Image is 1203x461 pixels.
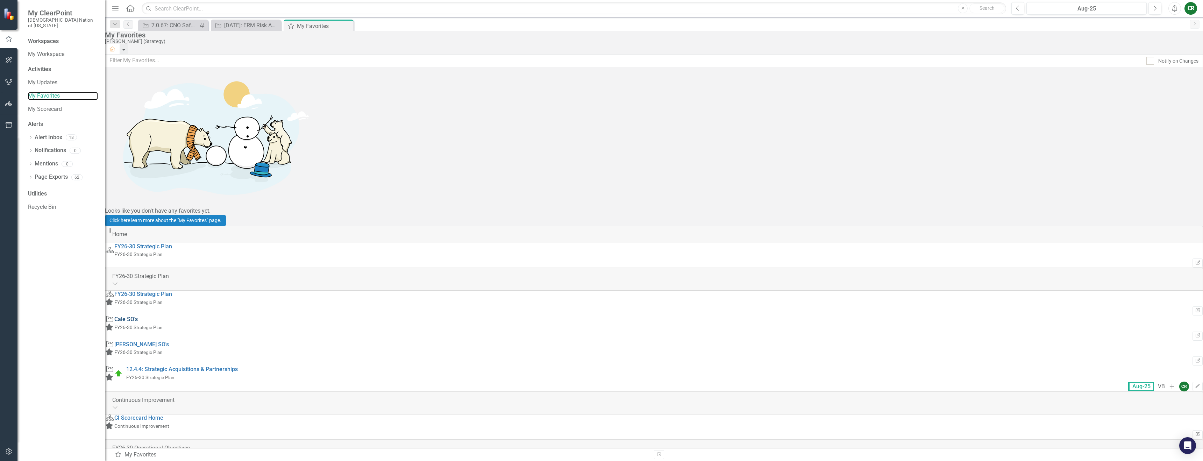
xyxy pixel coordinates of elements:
img: On Target [114,369,123,378]
a: Mentions [35,160,58,168]
button: Search [969,3,1004,13]
div: My Favorites [115,451,649,459]
div: FY26-30 Operational Objectives [112,444,1196,452]
div: VB [1158,383,1165,391]
div: My Favorites [105,31,1200,39]
a: 12.4.4: Strategic Acquisitions & Partnerships [126,366,238,373]
a: My Favorites [28,92,98,100]
small: Continuous Improvement [114,423,169,429]
div: 18 [66,135,77,141]
img: Getting started [105,67,315,207]
small: FY26-30 Strategic Plan [114,251,163,257]
div: 0 [70,148,81,154]
a: FY26-30 Strategic Plan [114,291,172,297]
div: Utilities [28,190,98,198]
div: [DATE]: ERM Risk Assessment [224,21,279,30]
small: [DEMOGRAPHIC_DATA] Nation of [US_STATE] [28,17,98,29]
div: My Favorites [297,22,352,30]
input: Filter My Favorites... [105,54,1142,67]
small: FY26-30 Strategic Plan [114,325,163,330]
a: [PERSON_NAME] SO's [114,341,169,348]
div: Workspaces [28,37,59,45]
a: Cale SO's [114,316,138,322]
div: Notify on Changes [1158,57,1198,64]
button: CR [1184,2,1197,15]
a: FY26-30 Strategic Plan [114,243,172,250]
input: Search ClearPoint... [142,2,1006,15]
div: [PERSON_NAME] (Strategy) [105,39,1200,44]
img: ClearPoint Strategy [3,8,16,20]
a: Recycle Bin [28,203,98,211]
a: 7.0.67: CNO Safety Protocols [140,21,198,30]
small: FY26-30 Strategic Plan [126,375,175,380]
div: FY26-30 Strategic Plan [112,272,1196,281]
span: Search [980,5,995,11]
div: Continuous Improvement [112,396,1196,404]
div: Alerts [28,120,98,128]
a: My Scorecard [28,105,98,113]
small: FY26-30 Strategic Plan [114,299,163,305]
div: Activities [28,65,98,73]
div: Looks like you don't have any favorites yet. [105,207,1203,215]
a: CI Scorecard Home [114,414,163,421]
button: Set Home Page [1193,258,1203,268]
span: My ClearPoint [28,9,98,17]
a: My Workspace [28,50,98,58]
a: My Updates [28,79,98,87]
div: Home [112,230,1196,239]
div: Aug-25 [1029,5,1144,13]
a: Alert Inbox [35,134,62,142]
div: 62 [71,174,83,180]
div: 7.0.67: CNO Safety Protocols [151,21,198,30]
a: [DATE]: ERM Risk Assessment [213,21,279,30]
div: CR [1179,382,1189,391]
small: FY26-30 Strategic Plan [114,349,163,355]
a: Click here learn more about the "My Favorites" page. [105,215,226,226]
div: 0 [62,161,73,167]
div: Open Intercom Messenger [1179,437,1196,454]
a: Page Exports [35,173,68,181]
button: Aug-25 [1026,2,1147,15]
span: Aug-25 [1128,382,1154,391]
a: Notifications [35,147,66,155]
